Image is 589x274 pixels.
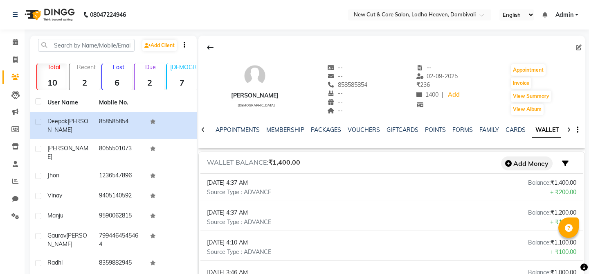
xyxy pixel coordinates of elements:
span: Jhon [47,172,59,179]
p: [DATE] 4:10 AM [200,238,271,248]
strong: 2 [135,77,164,88]
div: [PERSON_NAME] [231,91,279,100]
span: ₹ [416,81,420,88]
span: Gaurav [47,232,66,239]
a: VOUCHERS [348,126,380,134]
span: Deepak [47,118,67,125]
p: [DEMOGRAPHIC_DATA] [170,63,197,71]
span: Manju [47,212,63,219]
span: 236 [416,81,430,88]
p: [DATE] 4:37 AM [200,179,271,188]
a: Add [447,89,461,101]
strong: 7 [167,77,197,88]
td: 7994464545464 [94,226,146,254]
img: avatar [243,63,267,88]
span: [PERSON_NAME] [47,145,88,161]
td: 9590062815 [94,206,146,226]
span: | [442,91,443,99]
h5: WALLET BALANCE: [207,157,300,166]
p: Due [136,63,164,71]
a: APPOINTMENTS [216,126,260,134]
span: [DEMOGRAPHIC_DATA] [238,103,275,107]
td: 1236547896 [94,166,146,186]
b: 08047224946 [90,3,126,26]
td: 8055501073 [94,139,146,166]
p: + ₹100.00 [528,248,583,257]
p: : [528,208,583,218]
span: 02-09-2025 [416,72,458,80]
p: [DATE] 4:37 AM [200,208,271,218]
a: POINTS [425,126,446,134]
a: CARDS [506,126,526,134]
button: View Album [511,104,544,115]
strong: 2 [70,77,99,88]
a: Add Client [142,40,177,51]
a: GIFTCARDS [387,126,418,134]
span: Balance [528,239,549,246]
span: [PERSON_NAME] [47,118,88,134]
span: 858585854 [328,81,368,88]
button: View Summary [511,91,551,102]
p: Source Type : ADVANCE [200,218,271,227]
td: 9405140592 [94,186,146,206]
button: Add Money [501,156,553,170]
strong: 10 [37,77,67,88]
button: Appointment [511,64,546,76]
input: Search by Name/Mobile/Email/Code [38,39,135,52]
span: ₹1,400.00 [268,158,300,166]
a: PACKAGES [311,126,341,134]
p: + ₹200.00 [528,188,583,197]
span: Balance [528,179,549,186]
span: ₹1,100.00 [551,239,576,246]
p: Source Type : ADVANCE [200,188,271,197]
img: logo [21,3,77,26]
a: FAMILY [479,126,499,134]
p: Source Type : ADVANCE [200,248,271,257]
span: Balance [528,209,549,216]
span: Admin [555,11,573,19]
td: 858585854 [94,112,146,139]
p: : [528,179,583,188]
span: ₹1,400.00 [551,179,576,186]
span: -- [328,90,343,97]
p: Total [40,63,67,71]
strong: 6 [102,77,132,88]
div: Back to Client [202,40,219,55]
span: -- [328,72,343,80]
span: -- [328,64,343,71]
button: Invoice [511,77,531,89]
a: WALLET [532,123,562,138]
p: Recent [73,63,99,71]
span: -- [416,64,432,71]
span: 1400 [416,91,438,98]
p: Lost [106,63,132,71]
th: Mobile No. [94,93,146,112]
p: : [528,238,583,248]
th: User Name [43,93,94,112]
a: MEMBERSHIP [266,126,304,134]
a: FORMS [452,126,473,134]
p: + ₹100.00 [528,218,583,227]
span: Radhi [47,259,63,266]
span: -- [328,107,343,114]
span: [PERSON_NAME] [47,232,87,248]
span: Vinay [47,192,62,199]
span: ₹1,200.00 [551,209,576,216]
td: 8359882945 [94,254,146,274]
span: -- [328,98,343,106]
